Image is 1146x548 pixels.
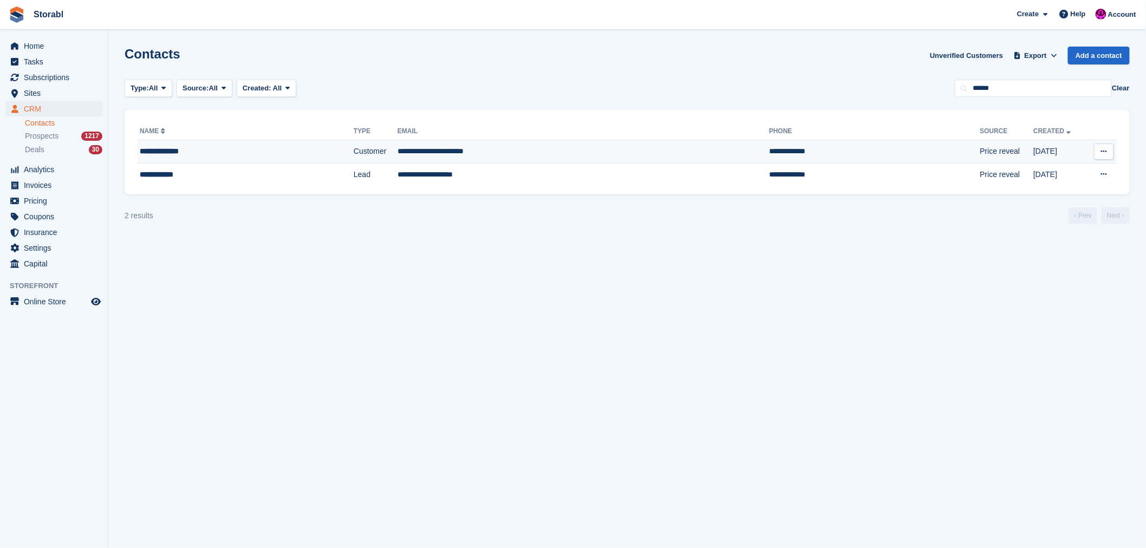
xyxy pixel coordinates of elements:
[1017,9,1039,19] span: Create
[24,294,89,309] span: Online Store
[5,54,102,69] a: menu
[25,145,44,155] span: Deals
[5,86,102,101] a: menu
[5,178,102,193] a: menu
[769,123,980,140] th: Phone
[24,225,89,240] span: Insurance
[24,193,89,208] span: Pricing
[1096,9,1106,19] img: Helen Morton
[24,162,89,177] span: Analytics
[1071,9,1086,19] span: Help
[183,83,209,94] span: Source:
[24,178,89,193] span: Invoices
[354,123,398,140] th: Type
[354,163,398,186] td: Lead
[1033,127,1073,135] a: Created
[5,294,102,309] a: menu
[24,240,89,256] span: Settings
[177,80,232,97] button: Source: All
[140,127,167,135] a: Name
[243,84,271,92] span: Created:
[24,38,89,54] span: Home
[1033,163,1086,186] td: [DATE]
[25,131,102,142] a: Prospects 1217
[237,80,296,97] button: Created: All
[980,140,1034,164] td: Price reveal
[980,163,1034,186] td: Price reveal
[1112,83,1130,94] button: Clear
[5,38,102,54] a: menu
[10,280,108,291] span: Storefront
[926,47,1007,64] a: Unverified Customers
[5,101,102,116] a: menu
[5,256,102,271] a: menu
[89,145,102,154] div: 30
[24,256,89,271] span: Capital
[1033,140,1086,164] td: [DATE]
[398,123,769,140] th: Email
[1067,207,1132,224] nav: Page
[1025,50,1047,61] span: Export
[1102,207,1130,224] a: Next
[25,144,102,155] a: Deals 30
[5,193,102,208] a: menu
[5,70,102,85] a: menu
[24,70,89,85] span: Subscriptions
[125,80,172,97] button: Type: All
[980,123,1034,140] th: Source
[24,209,89,224] span: Coupons
[89,295,102,308] a: Preview store
[29,5,68,23] a: Storabl
[24,54,89,69] span: Tasks
[1012,47,1059,64] button: Export
[273,84,282,92] span: All
[25,118,102,128] a: Contacts
[1108,9,1136,20] span: Account
[81,132,102,141] div: 1217
[149,83,158,94] span: All
[131,83,149,94] span: Type:
[1068,47,1130,64] a: Add a contact
[25,131,58,141] span: Prospects
[24,86,89,101] span: Sites
[354,140,398,164] td: Customer
[5,162,102,177] a: menu
[1069,207,1097,224] a: Previous
[5,225,102,240] a: menu
[9,6,25,23] img: stora-icon-8386f47178a22dfd0bd8f6a31ec36ba5ce8667c1dd55bd0f319d3a0aa187defe.svg
[24,101,89,116] span: CRM
[209,83,218,94] span: All
[5,240,102,256] a: menu
[5,209,102,224] a: menu
[125,47,180,61] h1: Contacts
[125,210,153,221] div: 2 results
